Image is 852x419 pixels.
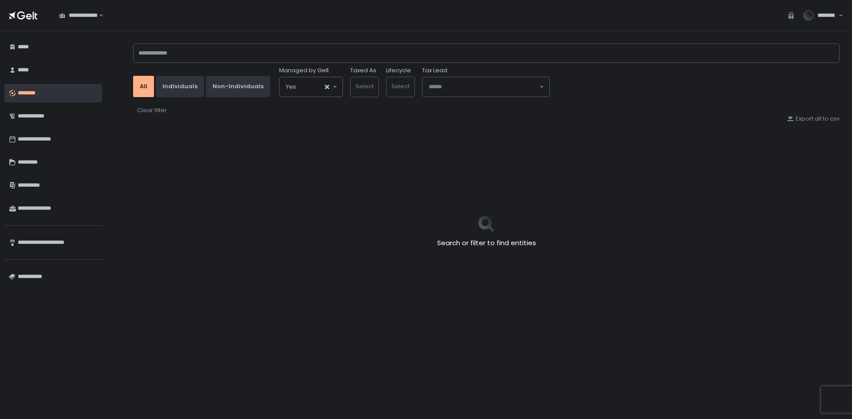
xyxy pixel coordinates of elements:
div: Search for option [280,77,343,97]
span: Managed by Gelt [279,67,329,74]
input: Search for option [429,82,539,91]
div: Non-Individuals [213,82,264,90]
div: Individuals [162,82,197,90]
div: All [140,82,147,90]
button: Clear Selected [325,85,329,89]
label: Lifecycle [386,67,411,74]
input: Search for option [296,82,324,91]
button: Clear filter [137,106,167,115]
h2: Search or filter to find entities [437,238,536,248]
span: Yes [286,82,296,91]
div: Search for option [53,6,103,25]
button: All [133,76,154,97]
button: Individuals [156,76,204,97]
span: Select [391,82,410,90]
div: Search for option [422,77,549,97]
button: Export all to csv [787,115,840,123]
span: Select [355,82,374,90]
span: Tax Lead [422,67,447,74]
label: Taxed As [350,67,376,74]
button: Non-Individuals [206,76,270,97]
div: Clear filter [137,106,167,114]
